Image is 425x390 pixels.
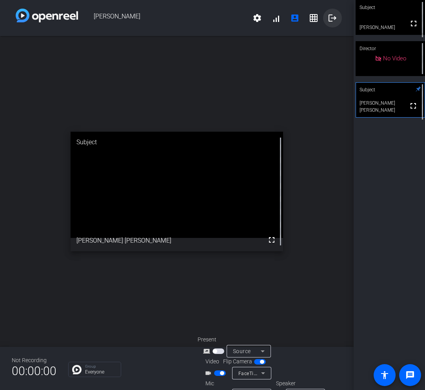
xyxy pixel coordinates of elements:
[409,19,418,28] mat-icon: fullscreen
[356,41,425,56] div: Director
[71,132,283,153] div: Subject
[223,357,252,366] span: Flip Camera
[290,13,300,23] mat-icon: account_box
[405,370,415,380] mat-icon: message
[267,9,285,27] button: signal_cellular_alt
[309,13,318,23] mat-icon: grid_on
[85,370,117,374] p: Everyone
[85,365,117,368] p: Group
[72,365,82,374] img: Chat Icon
[16,9,78,22] img: white-gradient.svg
[356,82,425,97] div: Subject
[409,101,418,111] mat-icon: fullscreen
[380,370,389,380] mat-icon: accessibility
[205,368,214,378] mat-icon: videocam_outline
[198,379,276,388] div: Mic
[328,13,337,23] mat-icon: logout
[203,346,212,356] mat-icon: screen_share_outline
[276,379,323,388] div: Speaker
[233,348,251,354] span: Source
[252,13,262,23] mat-icon: settings
[12,361,56,381] span: 00:00:00
[12,356,56,365] div: Not Recording
[267,235,276,245] mat-icon: fullscreen
[198,336,276,344] div: Present
[383,55,406,62] span: No Video
[78,9,248,27] span: [PERSON_NAME]
[205,357,219,366] span: Video
[238,370,319,376] span: FaceTime HD Camera (3A71:F4B5)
